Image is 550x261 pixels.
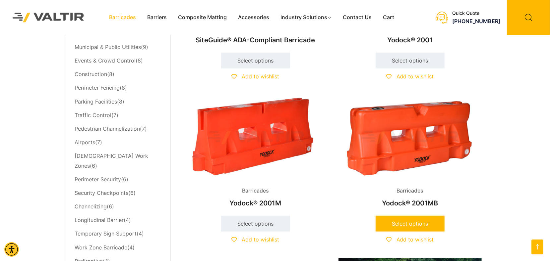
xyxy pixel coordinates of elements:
[338,33,482,47] h2: Yodock® 2001
[337,13,378,22] a: Contact Us
[232,13,275,22] a: Accessories
[75,57,136,64] a: Events & Crowd Control
[378,13,400,22] a: Cart
[75,149,160,173] li: (6)
[338,95,482,181] img: Barricades
[75,176,121,183] a: Perimeter Security
[237,186,274,196] span: Barricades
[184,95,327,181] img: Barricades
[75,125,140,132] a: Pedestrian Channelization
[75,68,160,81] li: (8)
[75,244,128,251] a: Work Zone Barricade
[75,109,160,122] li: (7)
[75,54,160,68] li: (8)
[75,122,160,136] li: (7)
[397,236,434,243] span: Add to wishlist
[184,33,327,47] h2: SiteGuide® ADA-Compliant Barricade
[386,236,434,243] a: Add to wishlist
[75,136,160,149] li: (7)
[242,236,279,243] span: Add to wishlist
[75,217,124,223] a: Longitudinal Barrier
[376,53,445,68] a: Select options for “Yodock® 2001”
[376,216,445,232] a: Select options for “Yodock® 2001MB”
[452,11,500,16] div: Quick Quote
[221,216,290,232] a: Select options for “Yodock® 2001M”
[397,73,434,80] span: Add to wishlist
[386,73,434,80] a: Add to wishlist
[75,152,149,169] a: [DEMOGRAPHIC_DATA] Work Zones
[75,241,160,254] li: (4)
[184,196,327,210] h2: Yodock® 2001M
[75,203,107,210] a: Channelizing
[75,173,160,186] li: (6)
[531,239,543,254] a: Open this option
[75,95,160,109] li: (8)
[75,190,129,196] a: Security Checkpoints
[75,214,160,227] li: (4)
[142,13,172,22] a: Barriers
[452,18,500,24] a: call (888) 496-3625
[75,98,117,105] a: Parking Facilities
[184,95,327,210] a: BarricadesYodock® 2001M
[75,200,160,214] li: (6)
[75,227,160,241] li: (4)
[172,13,232,22] a: Composite Matting
[392,186,428,196] span: Barricades
[103,13,142,22] a: Barricades
[75,44,141,50] a: Municipal & Public Utilities
[221,53,290,68] a: Select options for “SiteGuide® ADA-Compliant Barricade”
[232,73,279,80] a: Add to wishlist
[75,41,160,54] li: (9)
[275,13,337,22] a: Industry Solutions
[338,196,482,210] h2: Yodock® 2001MB
[75,112,112,118] a: Traffic Control
[232,236,279,243] a: Add to wishlist
[75,81,160,95] li: (8)
[242,73,279,80] span: Add to wishlist
[75,230,137,237] a: Temporary Sign Support
[75,187,160,200] li: (6)
[75,71,107,77] a: Construction
[75,84,120,91] a: Perimeter Fencing
[5,5,92,30] img: Valtir Rentals
[4,242,19,257] div: Accessibility Menu
[75,139,95,146] a: Airports
[338,95,482,210] a: BarricadesYodock® 2001MB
